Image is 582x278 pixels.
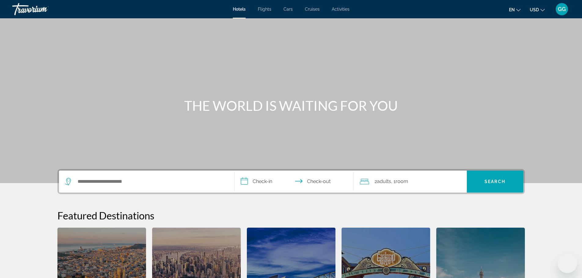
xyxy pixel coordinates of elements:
button: Select check in and out date [235,171,354,193]
h1: THE WORLD IS WAITING FOR YOU [177,98,406,114]
a: Cruises [305,7,320,12]
h2: Featured Destinations [57,209,525,222]
button: User Menu [554,3,570,16]
button: Travelers: 2 adults, 0 children [354,171,467,193]
span: GG [558,6,566,12]
span: USD [530,7,539,12]
span: 2 [375,177,391,186]
a: Travorium [12,1,73,17]
a: Activities [332,7,350,12]
span: , 1 [391,177,408,186]
button: Change language [509,5,521,14]
a: Hotels [233,7,246,12]
a: Flights [258,7,271,12]
button: Search [467,171,523,193]
div: Search widget [59,171,523,193]
span: en [509,7,515,12]
button: Change currency [530,5,545,14]
a: Cars [284,7,293,12]
span: Search [485,179,505,184]
iframe: Bouton de lancement de la fenêtre de messagerie [558,254,577,273]
span: Room [396,179,408,184]
span: Adults [377,179,391,184]
input: Search hotel destination [77,177,225,186]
